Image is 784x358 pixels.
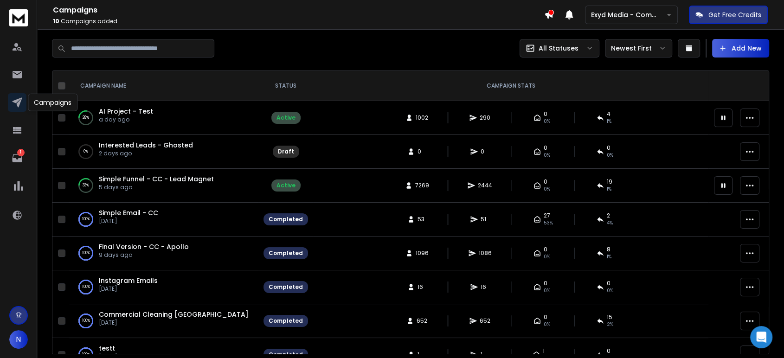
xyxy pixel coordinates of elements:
[544,152,550,159] span: 0%
[69,169,258,203] td: 33%Simple Funnel - CC - Lead Magnet5 days ago
[269,317,303,325] div: Completed
[8,149,26,167] a: 1
[99,251,189,259] p: 9 days ago
[99,116,153,123] p: a day ago
[544,253,550,261] span: 0%
[607,246,610,253] span: 8
[539,44,578,53] p: All Statuses
[53,5,544,16] h1: Campaigns
[416,114,428,121] span: 1002
[258,71,314,101] th: STATUS
[481,283,490,291] span: 16
[481,148,490,155] span: 0
[9,330,28,349] button: N
[544,280,547,287] span: 0
[69,71,258,101] th: CAMPAIGN NAME
[544,246,547,253] span: 0
[607,178,612,185] span: 19
[83,113,89,122] p: 28 %
[99,141,193,150] a: Interested Leads - Ghosted
[269,283,303,291] div: Completed
[276,182,296,189] div: Active
[712,39,769,58] button: Add New
[544,118,550,125] span: 0%
[544,212,550,219] span: 27
[99,285,158,293] p: [DATE]
[607,313,612,321] span: 15
[543,347,545,355] span: 1
[82,316,90,326] p: 100 %
[276,114,296,121] div: Active
[418,216,427,223] span: 53
[278,148,294,155] div: Draft
[99,242,189,251] a: Final Version - CC - Apollo
[544,219,553,227] span: 53 %
[69,101,258,135] td: 28%AI Project - Testa day ago
[99,344,115,353] a: testt
[607,219,613,227] span: 4 %
[607,280,610,287] span: 0
[99,150,193,157] p: 2 days ago
[99,208,158,217] a: Simple Email - CC
[544,185,550,193] span: 0%
[314,71,708,101] th: CAMPAIGN STATS
[418,148,427,155] span: 0
[69,203,258,237] td: 100%Simple Email - CC[DATE]
[53,18,544,25] p: Campaigns added
[607,110,610,118] span: 4
[607,347,610,355] span: 0
[53,17,59,25] span: 10
[82,215,90,224] p: 100 %
[607,321,613,328] span: 2 %
[69,270,258,304] td: 100%Instagram Emails[DATE]
[69,135,258,169] td: 0%Interested Leads - Ghosted2 days ago
[750,326,772,348] div: Open Intercom Messenger
[269,216,303,223] div: Completed
[416,249,429,257] span: 1096
[607,185,611,193] span: 1 %
[544,178,547,185] span: 0
[99,217,158,225] p: [DATE]
[99,319,249,326] p: [DATE]
[83,181,89,190] p: 33 %
[69,237,258,270] td: 100%Final Version - CC - Apollo9 days ago
[9,9,28,26] img: logo
[607,144,610,152] span: 0
[607,118,611,125] span: 1 %
[478,182,492,189] span: 2444
[689,6,768,24] button: Get Free Credits
[479,249,492,257] span: 1086
[607,287,613,294] span: 0 %
[69,304,258,338] td: 100%Commercial Cleaning [GEOGRAPHIC_DATA][DATE]
[605,39,672,58] button: Newest First
[99,174,214,184] span: Simple Funnel - CC - Lead Magnet
[99,310,249,319] a: Commercial Cleaning [GEOGRAPHIC_DATA]
[607,152,613,159] span: 0%
[417,317,427,325] span: 652
[544,321,550,328] span: 0%
[544,144,547,152] span: 0
[544,110,547,118] span: 0
[708,10,761,19] p: Get Free Credits
[415,182,429,189] span: 7269
[17,149,25,156] p: 1
[480,317,490,325] span: 652
[480,114,490,121] span: 290
[418,283,427,291] span: 16
[99,276,158,285] a: Instagram Emails
[82,282,90,292] p: 100 %
[481,216,490,223] span: 51
[28,94,77,111] div: Campaigns
[544,313,547,321] span: 0
[82,249,90,258] p: 100 %
[99,107,153,116] a: AI Project - Test
[99,184,214,191] p: 5 days ago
